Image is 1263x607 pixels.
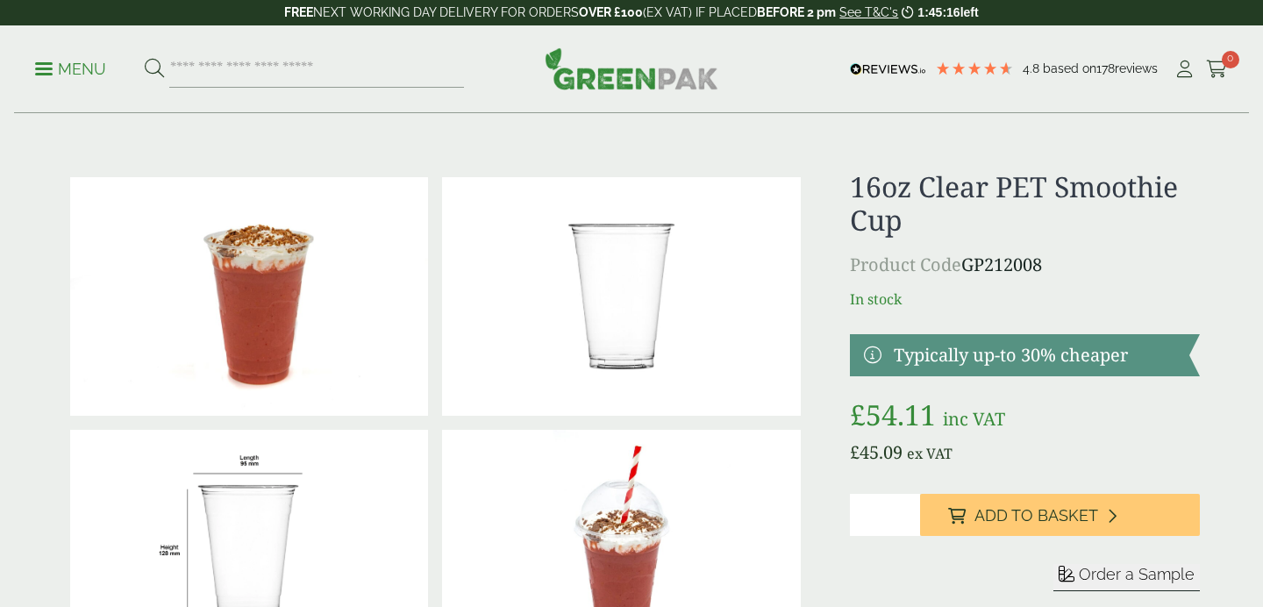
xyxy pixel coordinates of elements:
[839,5,898,19] a: See T&C's
[850,253,961,276] span: Product Code
[1053,564,1200,591] button: Order a Sample
[579,5,643,19] strong: OVER £100
[974,506,1098,525] span: Add to Basket
[920,494,1200,536] button: Add to Basket
[850,396,866,433] span: £
[284,5,313,19] strong: FREE
[850,440,860,464] span: £
[850,440,903,464] bdi: 45.09
[850,252,1200,278] p: GP212008
[935,61,1014,76] div: 4.78 Stars
[850,289,1200,310] p: In stock
[1206,56,1228,82] a: 0
[545,47,718,89] img: GreenPak Supplies
[1206,61,1228,78] i: Cart
[850,170,1200,238] h1: 16oz Clear PET Smoothie Cup
[1043,61,1096,75] span: Based on
[35,59,106,80] p: Menu
[960,5,979,19] span: left
[70,177,428,416] img: 16oz PET Smoothie Cup With Strawberry Milkshake And Cream
[442,177,800,416] img: 16oz Clear PET Smoothie Cup 0
[1174,61,1195,78] i: My Account
[850,396,936,433] bdi: 54.11
[1096,61,1115,75] span: 178
[1079,565,1195,583] span: Order a Sample
[907,444,953,463] span: ex VAT
[943,407,1005,431] span: inc VAT
[1115,61,1158,75] span: reviews
[850,63,926,75] img: REVIEWS.io
[757,5,836,19] strong: BEFORE 2 pm
[35,59,106,76] a: Menu
[1023,61,1043,75] span: 4.8
[917,5,960,19] span: 1:45:16
[1222,51,1239,68] span: 0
